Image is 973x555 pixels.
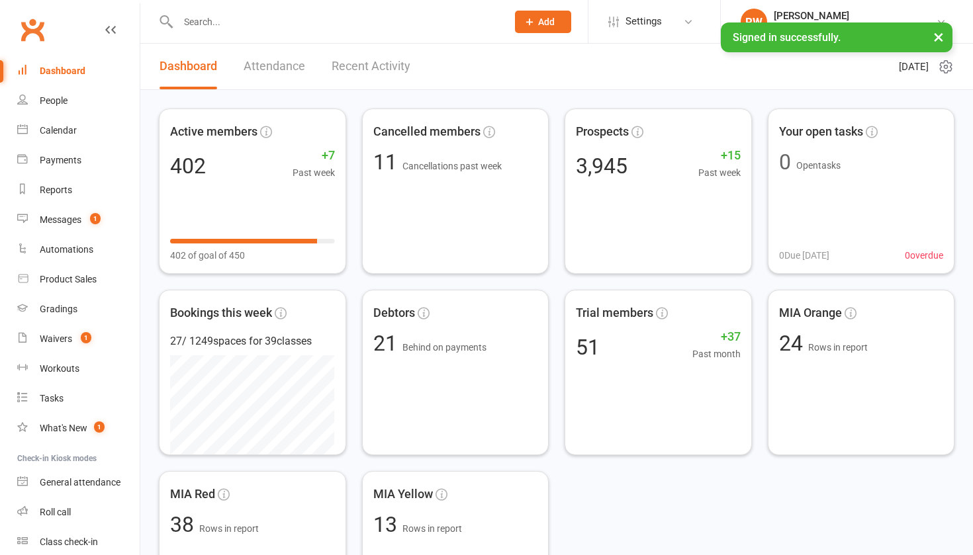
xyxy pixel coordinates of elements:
[576,304,653,323] span: Trial members
[81,332,91,343] span: 1
[40,125,77,136] div: Calendar
[293,146,335,165] span: +7
[899,59,929,75] span: [DATE]
[779,151,791,173] div: 0
[40,244,93,255] div: Automations
[373,122,481,142] span: Cancelled members
[160,44,217,89] a: Dashboard
[170,333,335,350] div: 27 / 1249 spaces for 39 classes
[692,347,741,361] span: Past month
[17,86,140,116] a: People
[402,523,462,534] span: Rows in report
[576,155,627,177] div: 3,945
[515,11,571,33] button: Add
[774,10,936,22] div: [PERSON_NAME]
[40,423,87,433] div: What's New
[170,122,257,142] span: Active members
[199,523,259,534] span: Rows in report
[170,248,245,263] span: 402 of goal of 450
[796,160,841,171] span: Open tasks
[17,354,140,384] a: Workouts
[779,248,829,263] span: 0 Due [DATE]
[538,17,555,27] span: Add
[170,155,206,177] div: 402
[90,213,101,224] span: 1
[40,155,81,165] div: Payments
[17,294,140,324] a: Gradings
[17,468,140,497] a: General attendance kiosk mode
[779,304,842,323] span: MIA Orange
[373,331,402,356] span: 21
[40,304,77,314] div: Gradings
[373,512,402,537] span: 13
[17,175,140,205] a: Reports
[17,146,140,175] a: Payments
[40,214,81,225] div: Messages
[40,393,64,404] div: Tasks
[17,116,140,146] a: Calendar
[170,304,272,323] span: Bookings this week
[40,65,85,76] div: Dashboard
[576,337,600,358] div: 51
[17,497,140,527] a: Roll call
[40,477,120,488] div: General attendance
[808,342,868,353] span: Rows in report
[17,384,140,413] a: Tasks
[373,485,433,504] span: MIA Yellow
[293,165,335,180] span: Past week
[17,324,140,354] a: Waivers 1
[94,421,105,433] span: 1
[17,235,140,265] a: Automations
[40,536,98,547] div: Class check-in
[17,413,140,443] a: What's New1
[927,22,950,51] button: ×
[625,7,662,36] span: Settings
[17,56,140,86] a: Dashboard
[40,363,79,374] div: Workouts
[332,44,410,89] a: Recent Activity
[373,149,402,175] span: 11
[698,146,741,165] span: +15
[244,44,305,89] a: Attendance
[576,122,629,142] span: Prospects
[40,185,72,195] div: Reports
[170,512,199,537] span: 38
[174,13,498,31] input: Search...
[774,22,936,34] div: Urban Muaythai - [GEOGRAPHIC_DATA]
[40,507,71,517] div: Roll call
[698,165,741,180] span: Past week
[40,274,97,284] div: Product Sales
[733,31,841,44] span: Signed in successfully.
[779,122,863,142] span: Your open tasks
[779,331,808,356] span: 24
[741,9,767,35] div: RW
[373,304,415,323] span: Debtors
[17,265,140,294] a: Product Sales
[692,327,741,347] span: +37
[40,95,68,106] div: People
[16,13,49,46] a: Clubworx
[905,248,943,263] span: 0 overdue
[170,485,215,504] span: MIA Red
[402,161,502,171] span: Cancellations past week
[17,205,140,235] a: Messages 1
[402,342,486,353] span: Behind on payments
[40,333,72,344] div: Waivers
